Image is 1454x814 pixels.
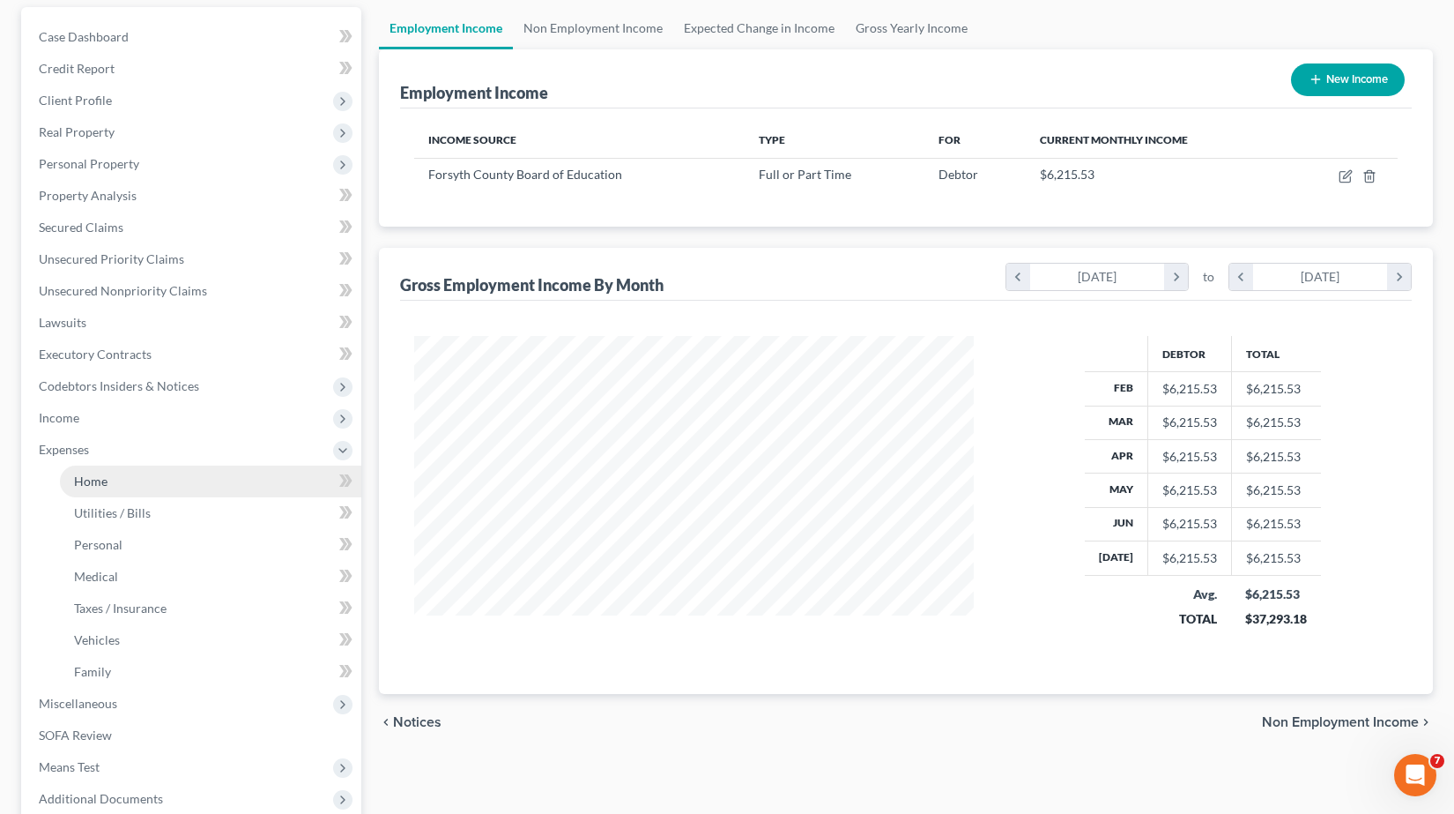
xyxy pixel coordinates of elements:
a: Employment Income [379,7,513,49]
span: Client Profile [39,93,112,108]
button: Non Employment Income chevron_right [1262,715,1433,729]
a: Personal [60,529,361,561]
a: Vehicles [60,624,361,656]
div: Employment Income [400,82,548,103]
div: $6,215.53 [1162,515,1217,533]
div: Gross Employment Income By Month [400,274,664,295]
th: Feb [1085,372,1148,406]
th: Debtor [1147,336,1231,371]
a: Lawsuits [25,307,361,339]
span: Forsyth County Board of Education [428,167,622,182]
span: Unsecured Nonpriority Claims [39,283,207,298]
i: chevron_right [1164,264,1188,290]
div: $6,215.53 [1162,448,1217,466]
span: Current Monthly Income [1040,133,1188,146]
div: [DATE] [1253,264,1388,290]
span: Codebtors Insiders & Notices [39,378,199,393]
a: Unsecured Nonpriority Claims [25,275,361,307]
iframe: Intercom live chat [1394,754,1436,796]
span: Expenses [39,442,89,457]
div: $6,215.53 [1245,586,1307,603]
i: chevron_left [1006,264,1030,290]
div: TOTAL [1161,610,1217,628]
span: Income Source [428,133,516,146]
th: Apr [1085,439,1148,473]
span: Means Test [39,759,100,774]
th: Mar [1085,406,1148,439]
span: 7 [1430,754,1444,768]
td: $6,215.53 [1231,541,1321,575]
span: Debtor [938,167,978,182]
div: [DATE] [1030,264,1165,290]
a: Case Dashboard [25,21,361,53]
span: $6,215.53 [1040,167,1094,182]
span: Case Dashboard [39,29,129,44]
span: Miscellaneous [39,696,117,711]
a: Expected Change in Income [673,7,845,49]
span: Full or Part Time [759,167,851,182]
th: May [1085,474,1148,507]
span: Lawsuits [39,315,86,330]
span: Non Employment Income [1262,715,1419,729]
span: Credit Report [39,61,115,76]
span: Unsecured Priority Claims [39,251,184,266]
a: Executory Contracts [25,339,361,370]
a: Non Employment Income [513,7,673,49]
a: SOFA Review [25,720,361,751]
a: Medical [60,561,361,593]
div: $6,215.53 [1162,549,1217,567]
span: Additional Documents [39,791,163,806]
a: Property Analysis [25,180,361,212]
a: Unsecured Priority Claims [25,243,361,275]
a: Gross Yearly Income [845,7,978,49]
span: Family [74,664,111,679]
a: Family [60,656,361,688]
th: Jun [1085,507,1148,541]
td: $6,215.53 [1231,372,1321,406]
span: Property Analysis [39,188,137,203]
i: chevron_left [379,715,393,729]
a: Taxes / Insurance [60,593,361,624]
td: $6,215.53 [1231,507,1321,541]
span: SOFA Review [39,728,112,743]
span: Income [39,410,79,425]
span: Taxes / Insurance [74,601,167,616]
span: Secured Claims [39,220,123,235]
a: Secured Claims [25,212,361,243]
span: For [938,133,961,146]
i: chevron_right [1419,715,1433,729]
th: [DATE] [1085,541,1148,575]
th: Total [1231,336,1321,371]
span: Personal [74,537,122,552]
div: $6,215.53 [1162,414,1217,431]
div: $37,293.18 [1245,610,1307,628]
span: Personal Property [39,156,139,171]
span: to [1203,268,1214,286]
span: Notices [393,715,441,729]
div: Avg. [1161,586,1217,603]
span: Real Property [39,124,115,139]
span: Home [74,474,108,489]
span: Executory Contracts [39,347,152,362]
a: Utilities / Bills [60,497,361,529]
td: $6,215.53 [1231,439,1321,473]
button: chevron_left Notices [379,715,441,729]
button: New Income [1291,63,1405,96]
span: Type [759,133,785,146]
div: $6,215.53 [1162,482,1217,499]
a: Credit Report [25,53,361,85]
span: Medical [74,569,118,584]
span: Vehicles [74,632,120,647]
div: $6,215.53 [1162,380,1217,398]
span: Utilities / Bills [74,505,151,520]
td: $6,215.53 [1231,474,1321,507]
a: Home [60,466,361,497]
i: chevron_right [1387,264,1411,290]
td: $6,215.53 [1231,406,1321,439]
i: chevron_left [1229,264,1253,290]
